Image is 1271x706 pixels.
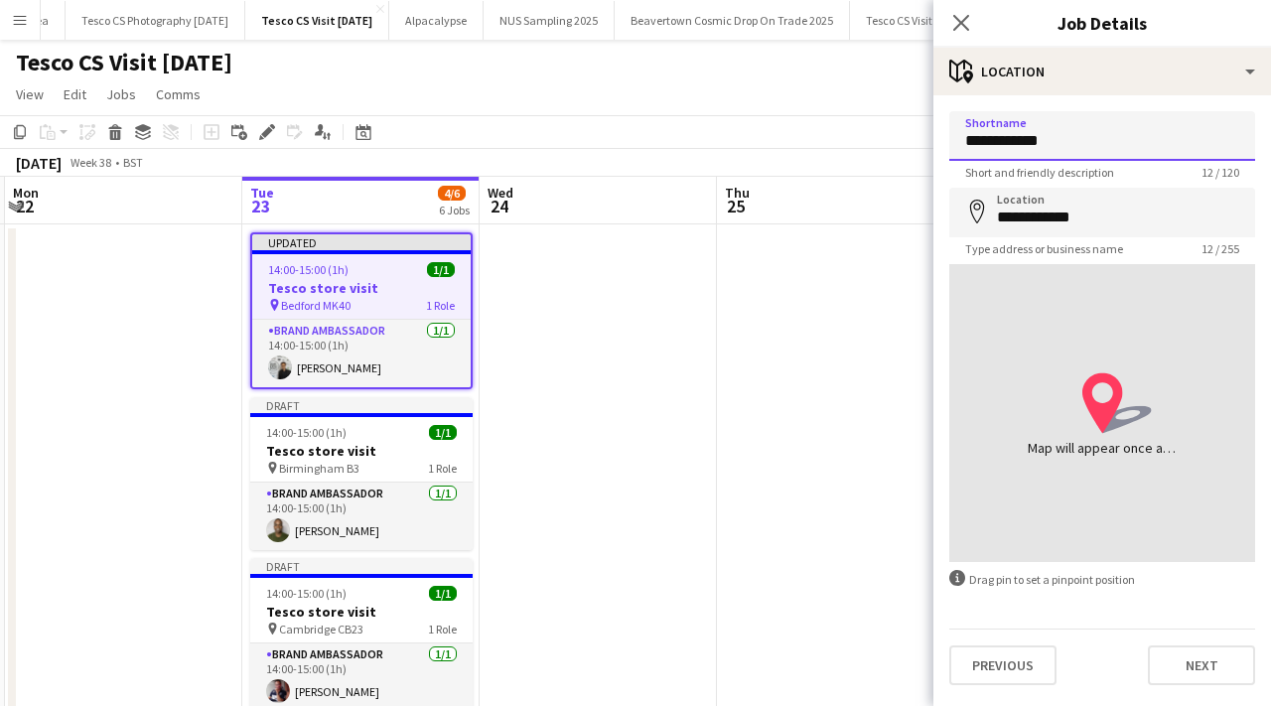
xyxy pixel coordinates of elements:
span: Jobs [106,85,136,103]
span: 1/1 [429,425,457,440]
a: View [8,81,52,107]
span: View [16,85,44,103]
span: Thu [725,184,750,202]
h3: Tesco store visit [252,279,471,297]
span: Cambridge CB23 [279,622,363,636]
div: Map will appear once address has been added [1028,438,1177,458]
span: Wed [488,184,513,202]
button: Tesco CS Photography [DATE] [66,1,245,40]
div: Draft [250,558,473,574]
a: Edit [56,81,94,107]
span: 1/1 [427,262,455,277]
button: Beavertown Cosmic Drop On Trade 2025 [615,1,850,40]
span: 14:00-15:00 (1h) [266,425,347,440]
h3: Job Details [933,10,1271,36]
app-job-card: Updated14:00-15:00 (1h)1/1Tesco store visit Bedford MK401 RoleBrand Ambassador1/114:00-15:00 (1h)... [250,232,473,389]
app-card-role: Brand Ambassador1/114:00-15:00 (1h)[PERSON_NAME] [250,483,473,550]
span: 1 Role [428,622,457,636]
span: Edit [64,85,86,103]
span: Type address or business name [949,241,1139,256]
span: 1/1 [429,586,457,601]
button: Alpacalypse [389,1,484,40]
span: Mon [13,184,39,202]
button: Tesco CS Visit [DATE] [850,1,986,40]
span: 12 / 255 [1186,241,1255,256]
div: Drag pin to set a pinpoint position [949,570,1255,589]
app-card-role: Brand Ambassador1/114:00-15:00 (1h)[PERSON_NAME] [252,320,471,387]
h3: Tesco store visit [250,603,473,621]
span: Bedford MK40 [281,298,351,313]
a: Comms [148,81,209,107]
div: 6 Jobs [439,203,470,217]
a: Jobs [98,81,144,107]
app-job-card: Draft14:00-15:00 (1h)1/1Tesco store visit Birmingham B31 RoleBrand Ambassador1/114:00-15:00 (1h)[... [250,397,473,550]
span: 12 / 120 [1186,165,1255,180]
h1: Tesco CS Visit [DATE] [16,48,232,77]
button: Previous [949,645,1057,685]
div: [DATE] [16,153,62,173]
div: Updated [252,234,471,250]
span: Short and friendly description [949,165,1130,180]
span: 4/6 [438,186,466,201]
button: Tesco CS Visit [DATE] [245,1,389,40]
span: 23 [247,195,274,217]
div: BST [123,155,143,170]
div: Location [933,48,1271,95]
span: 1 Role [428,461,457,476]
span: 25 [722,195,750,217]
span: 14:00-15:00 (1h) [268,262,349,277]
span: 14:00-15:00 (1h) [266,586,347,601]
button: NUS Sampling 2025 [484,1,615,40]
span: 24 [485,195,513,217]
span: Comms [156,85,201,103]
button: Next [1148,645,1255,685]
span: 1 Role [426,298,455,313]
div: Draft [250,397,473,413]
span: Tue [250,184,274,202]
span: Birmingham B3 [279,461,359,476]
h3: Tesco store visit [250,442,473,460]
span: Week 38 [66,155,115,170]
span: 22 [10,195,39,217]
